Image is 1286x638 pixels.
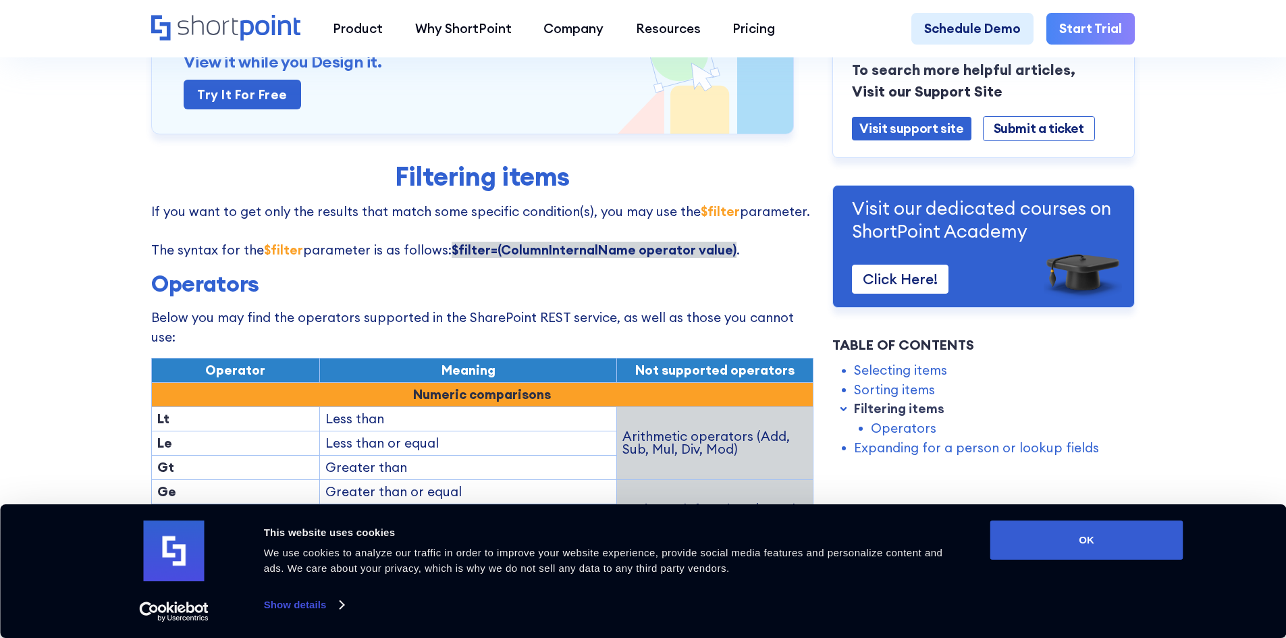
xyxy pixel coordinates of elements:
a: Operators [871,419,936,438]
div: Pricing [732,19,775,38]
a: Usercentrics Cookiebot - opens in a new window [115,602,233,622]
p: Visit our dedicated courses on ShortPoint Academy [852,196,1115,242]
strong: $filter=(ColumnInternalName operator value) [452,242,736,258]
td: Basic math functions (round, floor, ceiling) [617,479,813,552]
strong: $filter [701,203,740,219]
a: Pricing [717,13,792,45]
td: Less than or equal [320,431,617,455]
div: Table of Contents [832,335,1135,355]
a: Show details [264,595,344,615]
a: Home [151,15,300,43]
div: Widget de chat [1043,481,1286,638]
div: Company [543,19,604,38]
strong: Lt [157,410,169,427]
iframe: Chat Widget [1043,481,1286,638]
p: If you want to get only the results that match some specific condition(s), you may use the parame... [151,202,813,260]
span: Operator [205,362,265,378]
span: We use cookies to analyze our traffic in order to improve your website experience, provide social... [264,547,943,574]
a: Click Here! [852,264,948,293]
h3: Operators [151,270,813,297]
td: Arithmetic operators (Add, Sub, Mul, Div, Mod) [617,406,813,479]
a: Start Trial [1046,13,1135,45]
a: Sorting items [854,379,935,399]
td: Greater than or equal [320,479,617,504]
a: Company [527,13,620,45]
strong: Numeric comparisons [413,386,551,402]
strong: Ge [157,483,176,500]
a: Product [317,13,399,45]
div: Resources [636,19,701,38]
a: Schedule Demo [911,13,1034,45]
p: Below you may find the operators supported in the SharePoint REST service, as well as those you c... [151,308,813,346]
button: OK [990,521,1183,560]
a: Visit support site [852,116,971,140]
strong: Gt [157,459,174,475]
td: Greater than [320,455,617,479]
a: Try it for free [184,80,301,109]
a: Resources [620,13,717,45]
img: logo [144,521,205,581]
div: Product [333,19,383,38]
a: Submit a ticket [983,115,1095,140]
p: To search more helpful articles, Visit our Support Site [852,59,1115,102]
a: Filtering items [854,399,944,419]
a: Selecting items [854,361,947,380]
span: Meaning [441,362,495,378]
a: Expanding for a person or lookup fields [854,437,1099,457]
h2: Filtering items [229,161,735,191]
strong: $filter [264,242,303,258]
td: Less than [320,406,617,431]
strong: Le [157,435,172,451]
a: Why ShortPoint [399,13,528,45]
span: Not supported operators [635,362,795,378]
div: Why ShortPoint [415,19,512,38]
div: This website uses cookies [264,525,960,541]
